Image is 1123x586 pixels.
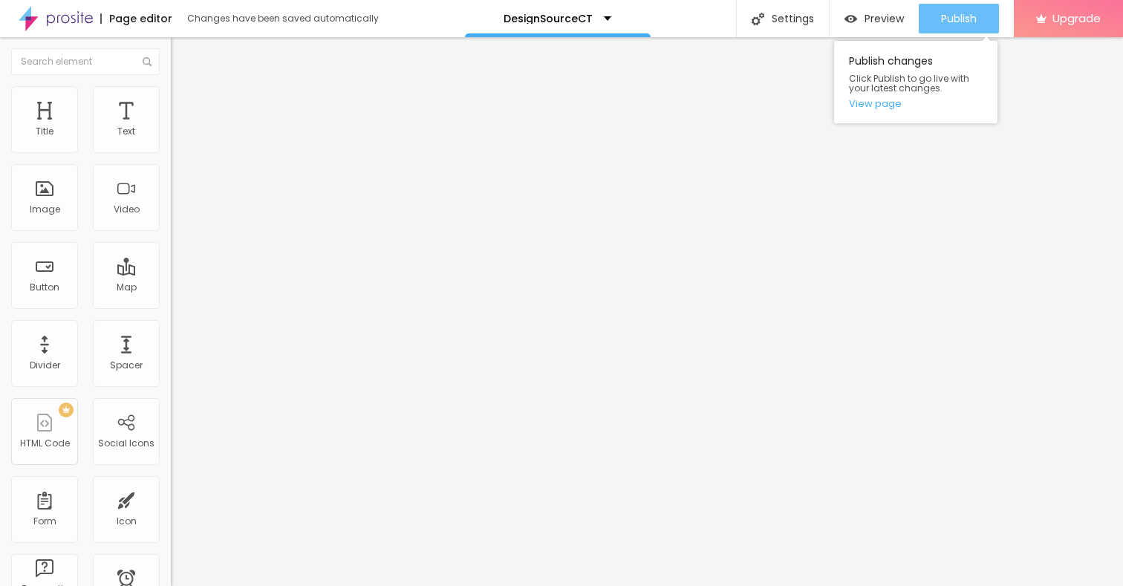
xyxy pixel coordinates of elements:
[117,516,137,527] div: Icon
[849,99,983,108] a: View page
[187,14,379,23] div: Changes have been saved automatically
[100,13,172,24] div: Page editor
[30,282,59,293] div: Button
[504,13,593,24] p: DesignSourceCT
[20,438,70,449] div: HTML Code
[114,204,140,215] div: Video
[98,438,154,449] div: Social Icons
[11,48,160,75] input: Search element
[830,4,919,33] button: Preview
[143,57,152,66] img: Icone
[919,4,999,33] button: Publish
[1052,12,1101,25] span: Upgrade
[30,204,60,215] div: Image
[33,516,56,527] div: Form
[110,360,143,371] div: Spacer
[941,13,977,25] span: Publish
[171,37,1123,586] iframe: Editor
[752,13,764,25] img: Icone
[117,126,135,137] div: Text
[36,126,53,137] div: Title
[834,41,997,123] div: Publish changes
[117,282,137,293] div: Map
[849,74,983,93] span: Click Publish to go live with your latest changes.
[844,13,857,25] img: view-1.svg
[865,13,904,25] span: Preview
[30,360,60,371] div: Divider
